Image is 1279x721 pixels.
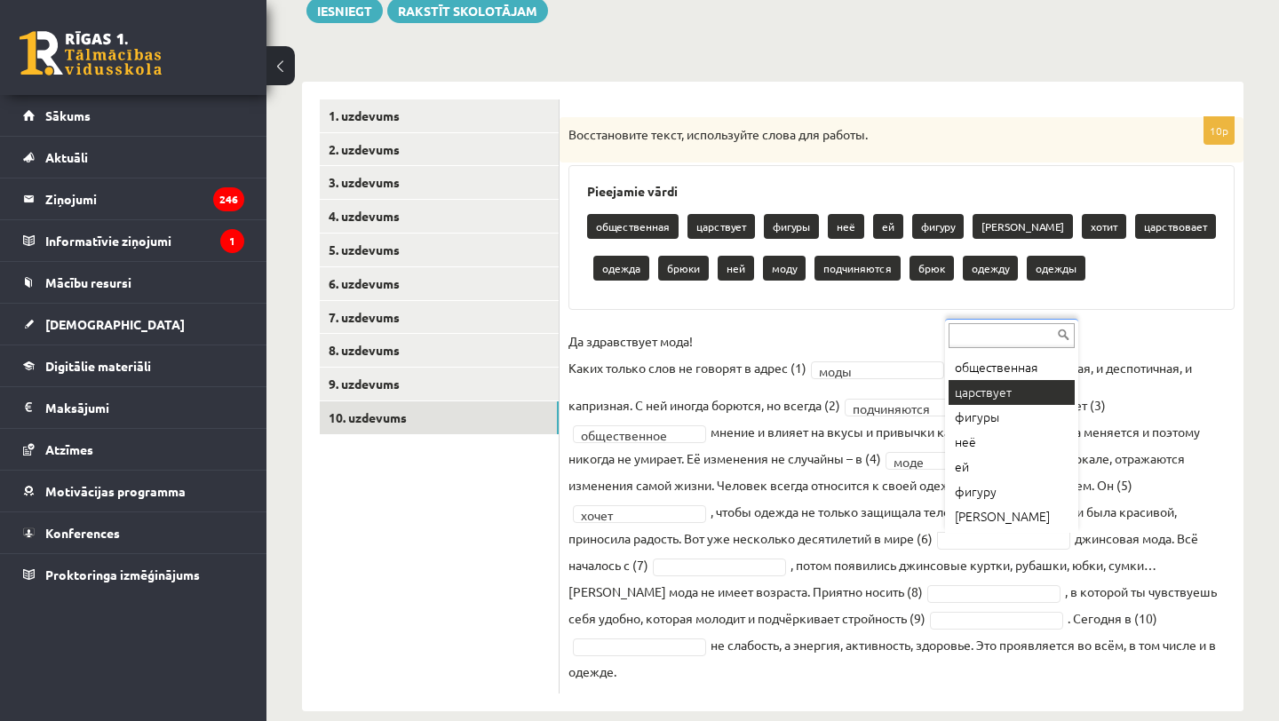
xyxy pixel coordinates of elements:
[949,479,1075,504] div: фигуру
[949,380,1075,405] div: царствует
[949,455,1075,479] div: ей
[949,430,1075,455] div: неё
[949,405,1075,430] div: фигуры
[949,355,1075,380] div: общественная
[949,504,1075,529] div: [PERSON_NAME]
